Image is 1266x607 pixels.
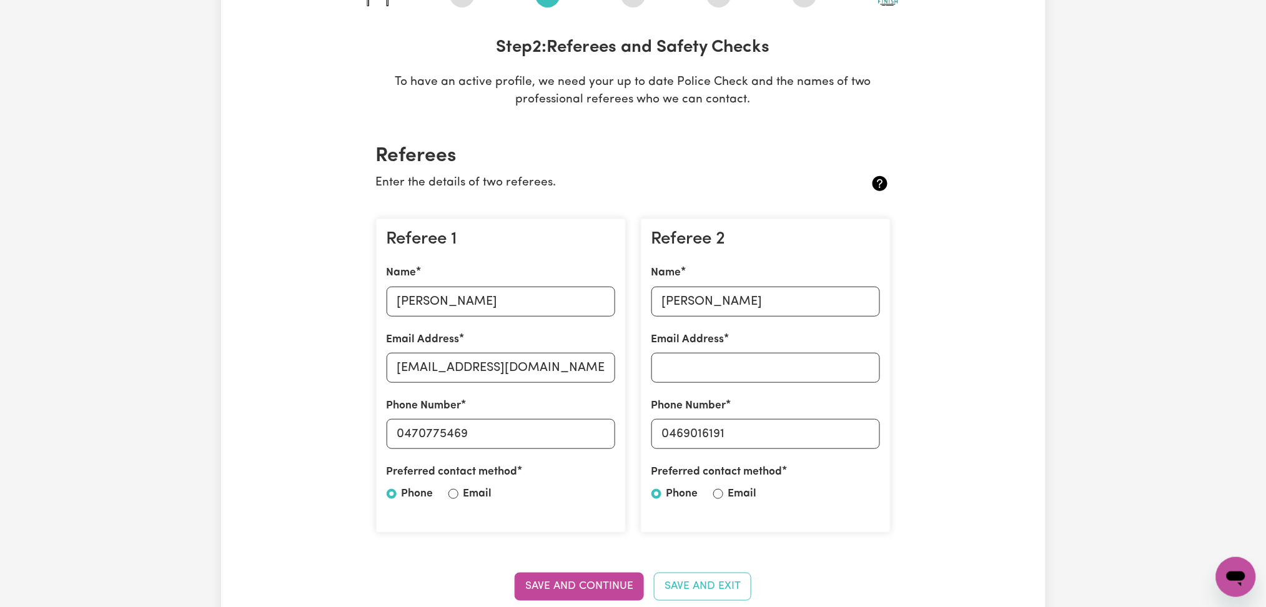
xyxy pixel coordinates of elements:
h3: Step 2 : Referees and Safety Checks [366,37,901,59]
label: Email [728,486,757,502]
label: Name [651,265,681,281]
label: Email Address [387,332,460,348]
p: To have an active profile, we need your up to date Police Check and the names of two professional... [366,74,901,110]
label: Name [387,265,417,281]
label: Phone Number [651,398,726,414]
label: Preferred contact method [387,464,518,480]
label: Email [463,486,492,502]
label: Phone [666,486,698,502]
button: Save and Exit [654,573,751,600]
h3: Referee 1 [387,229,615,250]
p: Enter the details of two referees. [376,174,805,192]
h3: Referee 2 [651,229,880,250]
label: Email Address [651,332,724,348]
label: Preferred contact method [651,464,783,480]
label: Phone Number [387,398,462,414]
iframe: Button to launch messaging window [1216,557,1256,597]
h2: Referees [376,144,891,168]
label: Phone [402,486,433,502]
button: Save and Continue [515,573,644,600]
